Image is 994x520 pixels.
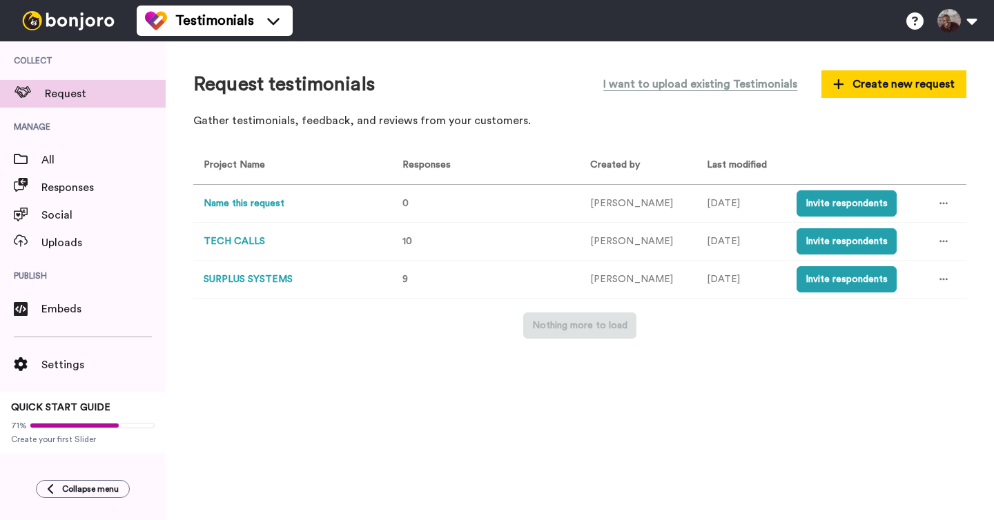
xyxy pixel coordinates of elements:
[797,228,897,254] button: Invite respondents
[797,190,897,217] button: Invite respondents
[175,11,254,30] span: Testimonials
[41,179,166,196] span: Responses
[204,272,293,287] button: SURPLUS SYSTEMS
[193,113,966,129] p: Gather testimonials, feedback, and reviews from your customers.
[580,223,696,261] td: [PERSON_NAME]
[696,185,786,223] td: [DATE]
[41,234,166,251] span: Uploads
[41,207,166,223] span: Social
[402,199,409,208] span: 0
[204,197,284,211] button: Name this request
[11,403,110,412] span: QUICK START GUIDE
[11,434,155,445] span: Create your first Slider
[580,147,696,185] th: Created by
[696,261,786,299] td: [DATE]
[36,480,130,498] button: Collapse menu
[833,76,955,92] span: Create new request
[402,237,412,246] span: 10
[593,69,808,99] button: I want to upload existing Testimonials
[11,420,27,431] span: 71%
[145,10,167,32] img: tm-color.svg
[62,483,119,494] span: Collapse menu
[397,160,451,170] span: Responses
[41,301,166,317] span: Embeds
[580,185,696,223] td: [PERSON_NAME]
[821,70,966,98] button: Create new request
[580,261,696,299] td: [PERSON_NAME]
[41,357,166,373] span: Settings
[797,266,897,292] button: Invite respondents
[696,147,786,185] th: Last modified
[523,312,636,339] button: Nothing more to load
[45,86,166,102] span: Request
[696,223,786,261] td: [DATE]
[41,152,166,168] span: All
[402,274,408,284] span: 9
[17,11,120,30] img: bj-logo-header-white.svg
[193,74,375,95] h1: Request testimonials
[204,234,265,249] button: TECH CALLS
[603,76,797,92] span: I want to upload existing Testimonials
[193,147,387,185] th: Project Name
